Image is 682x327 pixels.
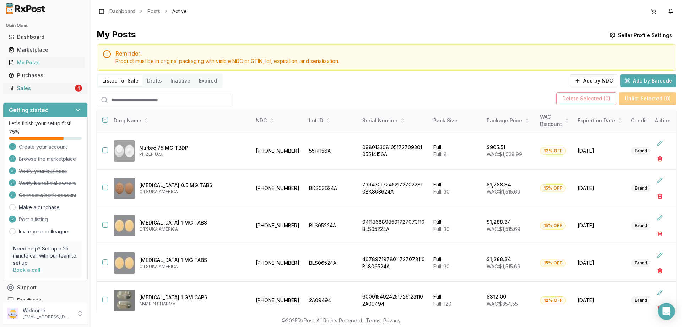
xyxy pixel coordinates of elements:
[620,74,676,87] button: Add by Barcode
[251,244,305,282] td: [PHONE_NUMBER]
[631,296,662,304] div: Brand New
[358,207,429,244] td: 9411868898591727073110BLS05224A
[6,31,85,43] a: Dashboard
[19,143,67,151] span: Create your account
[433,151,447,157] span: Full: 8
[97,29,136,42] div: My Posts
[540,184,566,192] div: 15% OFF
[256,117,301,124] div: NDC
[139,257,246,264] p: [MEDICAL_DATA] 1 MG TABS
[631,222,662,230] div: Brand New
[139,152,246,157] p: PFIZER U.S.
[6,82,85,95] a: Sales1
[3,31,88,43] button: Dashboard
[487,218,511,226] p: $1,288.34
[654,152,666,165] button: Delete
[578,222,622,229] span: [DATE]
[139,294,246,301] p: [MEDICAL_DATA] 1 GM CAPS
[6,43,85,56] a: Marketplace
[143,75,166,86] button: Drafts
[578,185,622,192] span: [DATE]
[631,259,662,267] div: Brand New
[9,128,20,136] span: 75 %
[139,226,246,232] p: OTSUKA AMERICA
[487,293,506,300] p: $312.00
[114,117,246,124] div: Drug Name
[19,216,48,223] span: Post a listing
[9,33,82,41] div: Dashboard
[429,207,482,244] td: Full
[658,303,675,320] div: Open Intercom Messenger
[19,155,76,163] span: Browse the marketplace
[487,117,531,124] div: Package Price
[631,184,662,192] div: Brand New
[114,140,135,162] img: Nurtec 75 MG TBDP
[362,117,425,124] div: Serial Number
[251,207,305,244] td: [PHONE_NUMBER]
[309,117,354,124] div: Lot ID
[19,204,60,211] a: Make a purchase
[98,75,143,86] button: Listed for Sale
[305,244,358,282] td: BLS06524A
[429,132,482,170] td: Full
[605,29,676,42] button: Seller Profile Settings
[6,56,85,69] a: My Posts
[195,75,221,86] button: Expired
[6,69,85,82] a: Purchases
[9,46,82,53] div: Marketplace
[115,51,670,56] h5: Reminder!
[3,281,88,294] button: Support
[487,189,520,195] span: WAC: $1,515.69
[631,147,662,155] div: Brand New
[578,147,622,154] span: [DATE]
[654,211,666,224] button: Edit
[654,137,666,149] button: Edit
[654,302,666,315] button: Delete
[6,23,85,28] h2: Main Menu
[114,252,135,274] img: Rexulti 1 MG TABS
[654,286,666,299] button: Edit
[487,256,511,263] p: $1,288.34
[23,314,72,320] p: [EMAIL_ADDRESS][DOMAIN_NAME]
[19,192,76,199] span: Connect a bank account
[487,151,522,157] span: WAC: $1,028.99
[13,245,77,267] p: Need help? Set up a 25 minute call with our team to set up.
[19,228,71,235] a: Invite your colleagues
[19,168,67,175] span: Verify your business
[540,114,569,128] div: WAC Discount
[9,59,82,66] div: My Posts
[578,117,622,124] div: Expiration Date
[115,58,670,65] div: Product must be in original packaging with visible NDC or GTIN, lot, expiration, and serialization.
[139,301,246,307] p: AMARIN PHARMA
[654,190,666,202] button: Delete
[3,294,88,307] button: Feedback
[75,85,82,92] div: 1
[305,132,358,170] td: 5514156A
[366,317,380,323] a: Terms
[251,282,305,319] td: [PHONE_NUMBER]
[109,8,187,15] nav: breadcrumb
[3,44,88,56] button: Marketplace
[3,3,48,14] img: RxPost Logo
[654,174,666,187] button: Edit
[114,215,135,236] img: Rexulti 1 MG TABS
[383,317,401,323] a: Privacy
[570,74,617,87] button: Add by NDC
[9,72,82,79] div: Purchases
[433,301,451,307] span: Full: 120
[17,297,41,304] span: Feedback
[487,301,518,307] span: WAC: $354.55
[172,8,187,15] span: Active
[487,181,511,188] p: $1,288.34
[19,180,76,187] span: Verify beneficial owners
[540,296,566,304] div: 12% OFF
[540,259,566,267] div: 15% OFF
[358,282,429,319] td: 60001549242517261231102A09494
[114,290,135,311] img: Vascepa 1 GM CAPS
[114,178,135,199] img: Rexulti 0.5 MG TABS
[139,189,246,195] p: OTSUKA AMERICA
[358,132,429,170] td: 09801330810517270930105514156A
[9,106,49,114] h3: Getting started
[166,75,195,86] button: Inactive
[654,249,666,262] button: Edit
